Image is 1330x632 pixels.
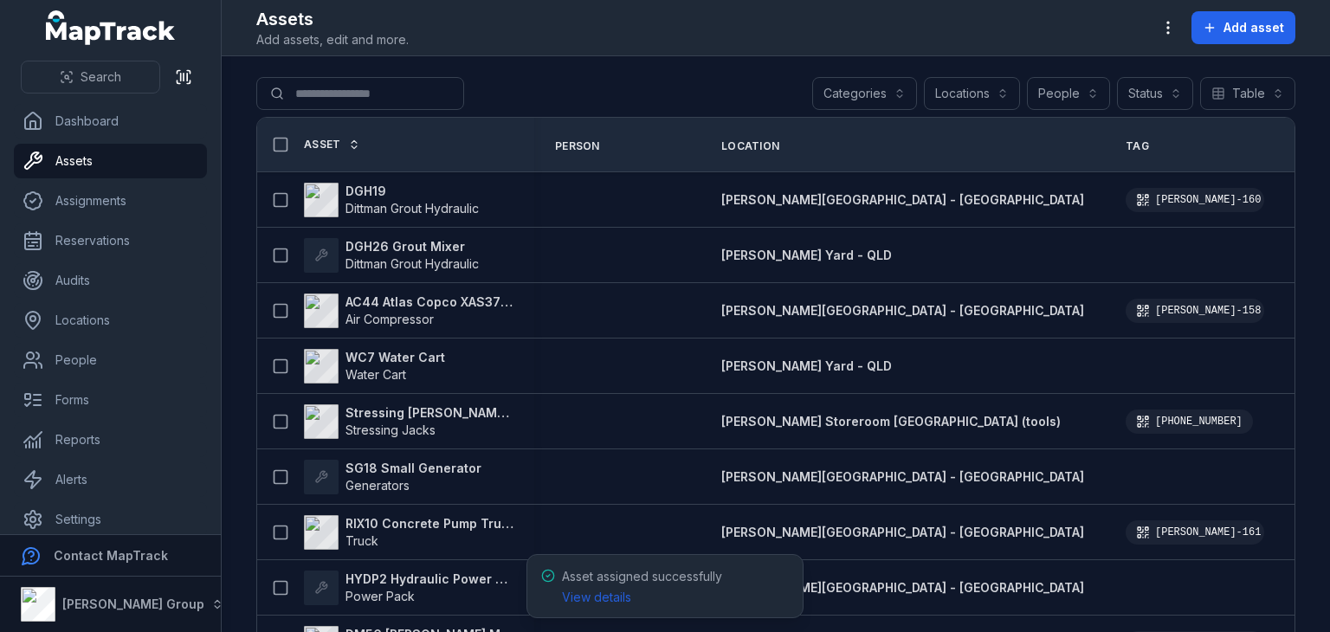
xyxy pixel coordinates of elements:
[14,422,207,457] a: Reports
[721,358,892,375] a: [PERSON_NAME] Yard - QLD
[924,77,1020,110] button: Locations
[345,422,436,437] span: Stressing Jacks
[14,383,207,417] a: Forms
[1126,410,1253,434] div: [PHONE_NUMBER]
[81,68,121,86] span: Search
[721,525,1084,539] span: [PERSON_NAME][GEOGRAPHIC_DATA] - [GEOGRAPHIC_DATA]
[304,183,479,217] a: DGH19Dittman Grout Hydraulic
[345,293,513,311] strong: AC44 Atlas Copco XAS375TA
[14,144,207,178] a: Assets
[304,349,445,384] a: WC7 Water CartWater Cart
[345,515,513,532] strong: RIX10 Concrete Pump Truck
[721,413,1061,430] a: [PERSON_NAME] Storeroom [GEOGRAPHIC_DATA] (tools)
[1200,77,1295,110] button: Table
[345,533,378,548] span: Truck
[345,589,415,603] span: Power Pack
[62,597,204,611] strong: [PERSON_NAME] Group
[1223,19,1284,36] span: Add asset
[304,293,513,328] a: AC44 Atlas Copco XAS375TAAir Compressor
[1126,188,1264,212] div: [PERSON_NAME]-160
[46,10,176,45] a: MapTrack
[345,183,479,200] strong: DGH19
[14,502,207,537] a: Settings
[1126,299,1264,323] div: [PERSON_NAME]-158
[562,569,722,604] span: Asset assigned successfully
[721,302,1084,319] a: [PERSON_NAME][GEOGRAPHIC_DATA] - [GEOGRAPHIC_DATA]
[304,238,479,273] a: DGH26 Grout MixerDittman Grout Hydraulic
[721,414,1061,429] span: [PERSON_NAME] Storeroom [GEOGRAPHIC_DATA] (tools)
[721,579,1084,597] a: [PERSON_NAME][GEOGRAPHIC_DATA] - [GEOGRAPHIC_DATA]
[54,548,168,563] strong: Contact MapTrack
[304,515,513,550] a: RIX10 Concrete Pump TruckTruck
[21,61,160,94] button: Search
[345,238,479,255] strong: DGH26 Grout Mixer
[345,460,481,477] strong: SG18 Small Generator
[345,478,410,493] span: Generators
[345,312,434,326] span: Air Compressor
[812,77,917,110] button: Categories
[562,589,631,606] a: View details
[721,191,1084,209] a: [PERSON_NAME][GEOGRAPHIC_DATA] - [GEOGRAPHIC_DATA]
[1117,77,1193,110] button: Status
[1126,520,1264,545] div: [PERSON_NAME]-161
[14,303,207,338] a: Locations
[14,104,207,139] a: Dashboard
[345,256,479,271] span: Dittman Grout Hydraulic
[345,571,513,588] strong: HYDP2 Hydraulic Power Pack
[256,31,409,48] span: Add assets, edit and more.
[14,263,207,298] a: Audits
[1126,139,1149,153] span: Tag
[721,358,892,373] span: [PERSON_NAME] Yard - QLD
[721,192,1084,207] span: [PERSON_NAME][GEOGRAPHIC_DATA] - [GEOGRAPHIC_DATA]
[1027,77,1110,110] button: People
[721,247,892,264] a: [PERSON_NAME] Yard - QLD
[721,580,1084,595] span: [PERSON_NAME][GEOGRAPHIC_DATA] - [GEOGRAPHIC_DATA]
[721,139,779,153] span: Location
[345,201,479,216] span: Dittman Grout Hydraulic
[721,469,1084,484] span: [PERSON_NAME][GEOGRAPHIC_DATA] - [GEOGRAPHIC_DATA]
[304,571,513,605] a: HYDP2 Hydraulic Power PackPower Pack
[304,138,341,152] span: Asset
[304,460,481,494] a: SG18 Small GeneratorGenerators
[304,138,360,152] a: Asset
[345,367,406,382] span: Water Cart
[345,404,513,422] strong: Stressing [PERSON_NAME] 26-150t
[345,349,445,366] strong: WC7 Water Cart
[14,184,207,218] a: Assignments
[721,468,1084,486] a: [PERSON_NAME][GEOGRAPHIC_DATA] - [GEOGRAPHIC_DATA]
[721,524,1084,541] a: [PERSON_NAME][GEOGRAPHIC_DATA] - [GEOGRAPHIC_DATA]
[14,223,207,258] a: Reservations
[256,7,409,31] h2: Assets
[721,248,892,262] span: [PERSON_NAME] Yard - QLD
[14,343,207,377] a: People
[721,303,1084,318] span: [PERSON_NAME][GEOGRAPHIC_DATA] - [GEOGRAPHIC_DATA]
[555,139,600,153] span: Person
[304,404,513,439] a: Stressing [PERSON_NAME] 26-150tStressing Jacks
[1191,11,1295,44] button: Add asset
[14,462,207,497] a: Alerts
